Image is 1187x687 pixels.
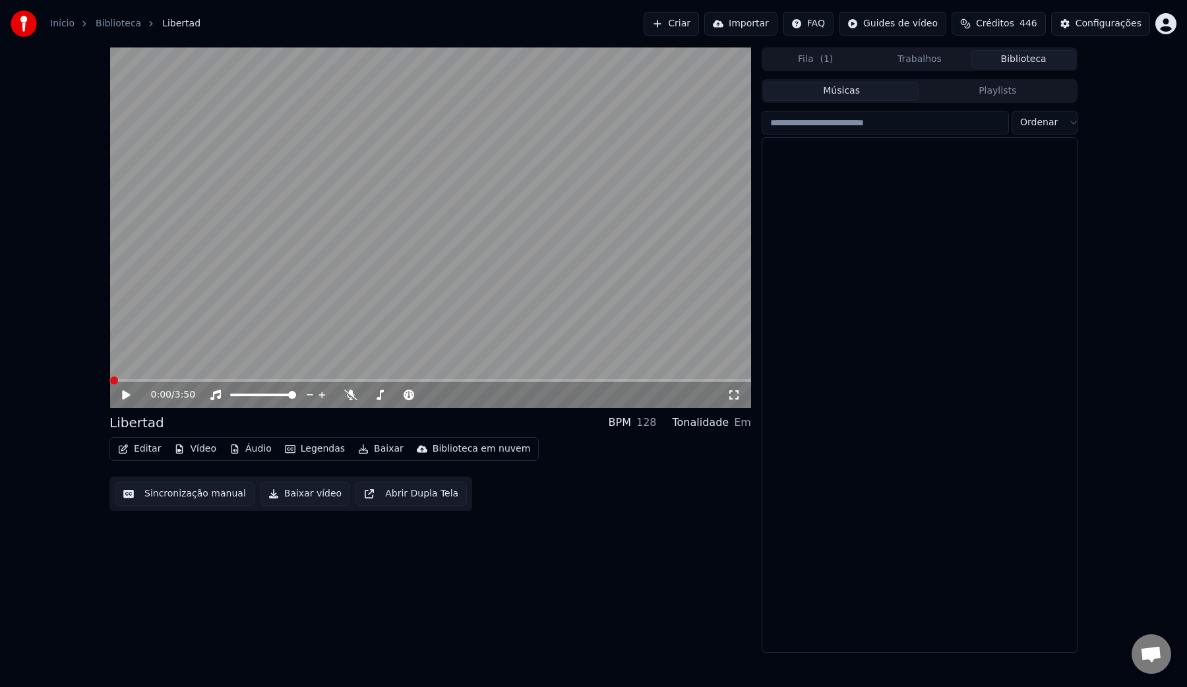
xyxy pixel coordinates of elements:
[151,388,183,402] div: /
[260,482,350,506] button: Baixar vídeo
[11,11,37,37] img: youka
[162,17,200,30] span: Libertad
[839,12,946,36] button: Guides de vídeo
[919,82,1076,101] button: Playlists
[1020,116,1058,129] span: Ordenar
[109,413,164,432] div: Libertad
[151,388,171,402] span: 0:00
[50,17,200,30] nav: breadcrumb
[783,12,834,36] button: FAQ
[169,440,222,458] button: Vídeo
[175,388,195,402] span: 3:50
[1020,17,1037,30] span: 446
[764,82,920,101] button: Músicas
[868,50,972,69] button: Trabalhos
[113,440,166,458] button: Editar
[115,482,255,506] button: Sincronização manual
[224,440,277,458] button: Áudio
[644,12,699,36] button: Criar
[820,53,833,66] span: ( 1 )
[280,440,350,458] button: Legendas
[734,415,751,431] div: Em
[609,415,631,431] div: BPM
[1051,12,1150,36] button: Configurações
[433,442,531,456] div: Biblioteca em nuvem
[1132,634,1171,674] div: Bate-papo aberto
[96,17,141,30] a: Biblioteca
[355,482,467,506] button: Abrir Dupla Tela
[952,12,1046,36] button: Créditos446
[636,415,657,431] div: 128
[673,415,729,431] div: Tonalidade
[704,12,777,36] button: Importar
[1076,17,1141,30] div: Configurações
[50,17,75,30] a: Início
[353,440,409,458] button: Baixar
[971,50,1076,69] button: Biblioteca
[764,50,868,69] button: Fila
[976,17,1014,30] span: Créditos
